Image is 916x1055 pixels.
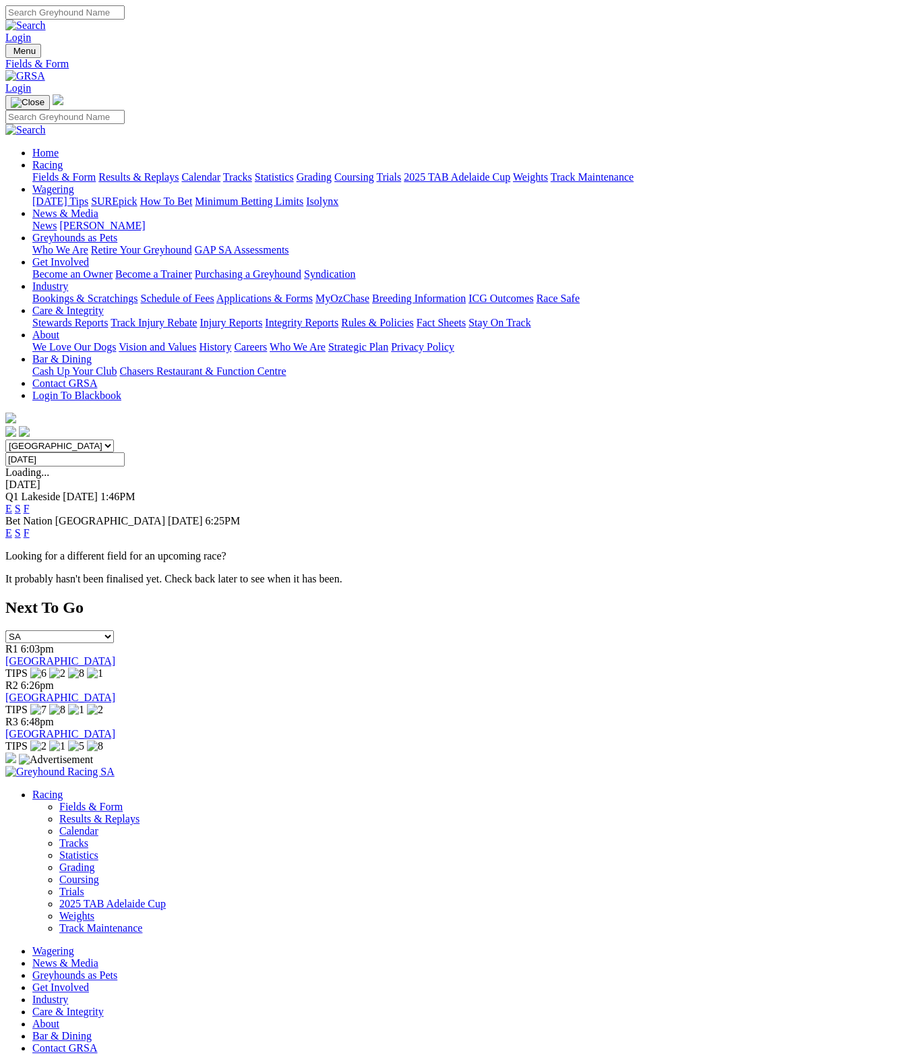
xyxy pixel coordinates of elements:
div: News & Media [32,220,911,232]
img: 1 [68,704,84,716]
img: twitter.svg [19,426,30,437]
a: Racing [32,789,63,800]
img: Search [5,20,46,32]
span: [DATE] [168,515,203,526]
a: ICG Outcomes [468,293,533,304]
span: Bet Nation [GEOGRAPHIC_DATA] [5,515,165,526]
img: facebook.svg [5,426,16,437]
a: S [15,503,21,514]
a: Retire Your Greyhound [91,244,192,255]
a: F [24,503,30,514]
span: Menu [13,46,36,56]
a: Schedule of Fees [140,293,214,304]
div: Industry [32,293,911,305]
a: Who We Are [32,244,88,255]
img: logo-grsa-white.png [5,413,16,423]
a: 2025 TAB Adelaide Cup [404,171,510,183]
a: Get Involved [32,256,89,268]
a: Syndication [304,268,355,280]
div: Wagering [32,195,911,208]
a: Privacy Policy [391,341,454,353]
img: Close [11,97,44,108]
a: News & Media [32,957,98,969]
a: Careers [234,341,267,353]
a: Integrity Reports [265,317,338,328]
span: 6:03pm [21,643,54,655]
a: Industry [32,280,68,292]
a: Statistics [255,171,294,183]
a: Racing [32,159,63,171]
partial: It probably hasn't been finalised yet. Check back later to see when it has been. [5,573,342,584]
input: Select date [5,452,125,466]
a: Strategic Plan [328,341,388,353]
a: Wagering [32,945,74,957]
img: 2 [49,667,65,680]
a: Coursing [334,171,374,183]
a: Bookings & Scratchings [32,293,138,304]
a: Calendar [59,825,98,837]
a: Care & Integrity [32,1006,104,1017]
img: 1 [49,740,65,752]
input: Search [5,5,125,20]
a: Greyhounds as Pets [32,232,117,243]
a: Injury Reports [200,317,262,328]
img: logo-grsa-white.png [53,94,63,105]
a: News [32,220,57,231]
button: Toggle navigation [5,95,50,110]
a: F [24,527,30,539]
div: Racing [32,171,911,183]
a: How To Bet [140,195,193,207]
a: 2025 TAB Adelaide Cup [59,898,166,909]
a: Stewards Reports [32,317,108,328]
img: 1 [87,667,103,680]
img: 2 [87,704,103,716]
a: News & Media [32,208,98,219]
a: Weights [513,171,548,183]
span: Loading... [5,466,49,478]
a: [GEOGRAPHIC_DATA] [5,655,115,667]
a: Isolynx [306,195,338,207]
a: Calendar [181,171,220,183]
a: Results & Replays [98,171,179,183]
a: Chasers Restaurant & Function Centre [119,365,286,377]
img: 8 [68,667,84,680]
a: Track Injury Rebate [111,317,197,328]
a: Grading [297,171,332,183]
a: Breeding Information [372,293,466,304]
a: [GEOGRAPHIC_DATA] [5,728,115,740]
span: Q1 Lakeside [5,491,60,502]
a: Statistics [59,849,98,861]
span: 6:48pm [21,716,54,727]
a: Minimum Betting Limits [195,195,303,207]
img: Greyhound Racing SA [5,766,115,778]
a: Login To Blackbook [32,390,121,401]
img: 6 [30,667,47,680]
a: Coursing [59,874,99,885]
div: Bar & Dining [32,365,911,378]
a: Contact GRSA [32,1042,97,1054]
img: Advertisement [19,754,93,766]
a: About [32,329,59,340]
span: 6:26pm [21,680,54,691]
a: Industry [32,994,68,1005]
div: About [32,341,911,353]
img: Search [5,124,46,136]
img: GRSA [5,70,45,82]
a: History [199,341,231,353]
img: 2 [30,740,47,752]
a: Become a Trainer [115,268,192,280]
a: Vision and Values [119,341,196,353]
span: 6:25PM [205,515,240,526]
a: Who We Are [270,341,326,353]
a: Get Involved [32,982,89,993]
div: Greyhounds as Pets [32,244,911,256]
a: E [5,503,12,514]
a: Fields & Form [5,58,911,70]
div: Care & Integrity [32,317,911,329]
a: Login [5,82,31,94]
a: Tracks [59,837,88,849]
a: Care & Integrity [32,305,104,316]
a: Fields & Form [32,171,96,183]
span: R1 [5,643,18,655]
